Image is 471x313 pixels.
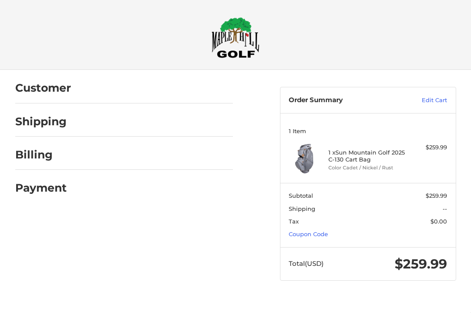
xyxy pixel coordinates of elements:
li: Color Cadet / Nickel / Rust [328,164,406,172]
img: Maple Hill Golf [212,17,259,58]
h3: Order Summary [289,96,396,105]
span: Shipping [289,205,315,212]
span: Tax [289,218,299,225]
span: $0.00 [430,218,447,225]
h2: Billing [15,148,66,162]
h2: Customer [15,81,71,95]
span: $259.99 [426,192,447,199]
h2: Payment [15,181,67,195]
span: -- [443,205,447,212]
span: $259.99 [395,256,447,272]
a: Edit Cart [396,96,447,105]
span: Subtotal [289,192,313,199]
a: Coupon Code [289,230,328,237]
div: $259.99 [407,143,447,152]
h4: 1 x Sun Mountain Golf 2025 C-130 Cart Bag [328,149,406,163]
span: Total (USD) [289,259,324,268]
h3: 1 Item [289,127,447,134]
h2: Shipping [15,115,67,128]
iframe: Gorgias live chat messenger [9,275,104,304]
